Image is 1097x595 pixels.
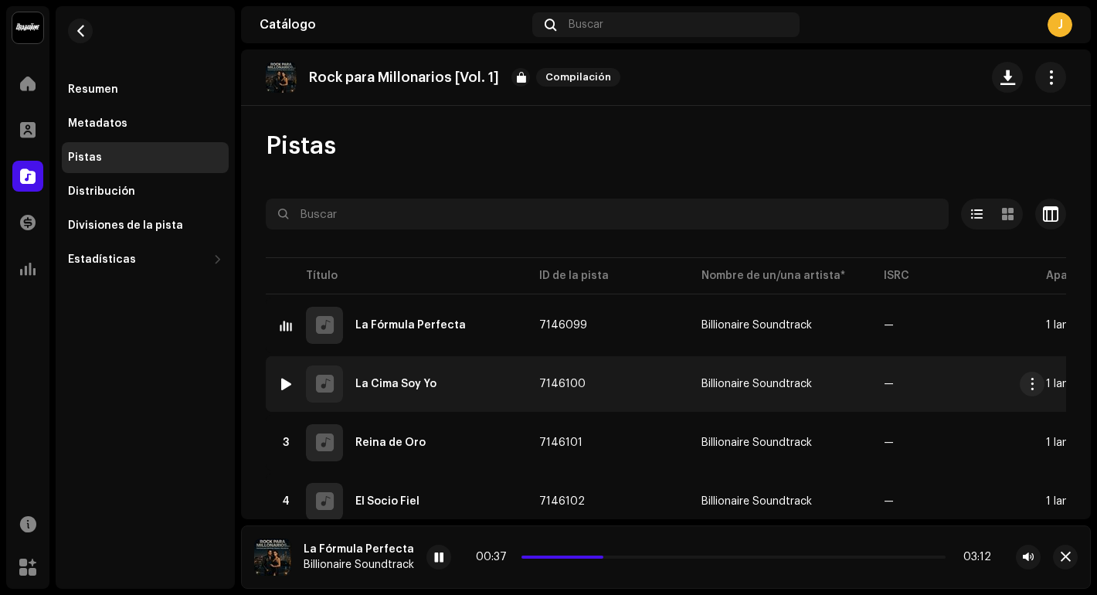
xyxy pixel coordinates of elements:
[355,320,466,331] div: La Fórmula Perfecta
[68,219,183,232] div: Divisiones de la pista
[701,320,859,331] span: Billionaire Soundtrack
[884,320,894,331] div: —
[62,74,229,105] re-m-nav-item: Resumen
[266,62,297,93] img: fffcb55a-0679-4295-b269-ff8cd30ae08d
[12,12,43,43] img: 10370c6a-d0e2-4592-b8a2-38f444b0ca44
[260,19,526,31] div: Catálogo
[884,496,894,507] div: —
[254,539,291,576] img: fffcb55a-0679-4295-b269-ff8cd30ae08d
[68,253,136,266] div: Estadísticas
[62,142,229,173] re-m-nav-item: Pistas
[266,199,949,229] input: Buscar
[884,379,894,389] div: —
[276,315,296,335] img: equalizer-dark.gif
[539,379,586,389] span: 7146100
[68,117,127,130] div: Metadatos
[1048,12,1072,37] div: J
[304,543,414,556] div: La Fórmula Perfecta
[304,559,414,571] div: Billionaire Soundtrack
[309,70,499,86] p: Rock para Millonarios [Vol. 1]
[884,437,894,448] div: —
[701,496,859,507] span: Billionaire Soundtrack
[539,496,585,507] span: 7146102
[952,551,991,563] div: 03:12
[701,437,812,448] div: Billionaire Soundtrack
[68,83,118,96] div: Resumen
[536,68,620,87] span: Compilación
[68,185,135,198] div: Distribución
[701,379,859,389] span: Billionaire Soundtrack
[355,379,436,389] div: La Cima Soy Yo
[62,244,229,275] re-m-nav-dropdown: Estadísticas
[62,176,229,207] re-m-nav-item: Distribución
[62,210,229,241] re-m-nav-item: Divisiones de la pista
[701,379,812,389] div: Billionaire Soundtrack
[62,108,229,139] re-m-nav-item: Metadatos
[539,320,587,331] span: 7146099
[476,551,515,563] div: 00:37
[266,131,336,161] span: Pistas
[701,437,859,448] span: Billionaire Soundtrack
[539,437,582,448] span: 7146101
[701,320,812,331] div: Billionaire Soundtrack
[569,19,603,31] span: Buscar
[701,496,812,507] div: Billionaire Soundtrack
[355,437,426,448] div: Reina de Oro
[355,496,419,507] div: El Socio Fiel
[68,151,102,164] div: Pistas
